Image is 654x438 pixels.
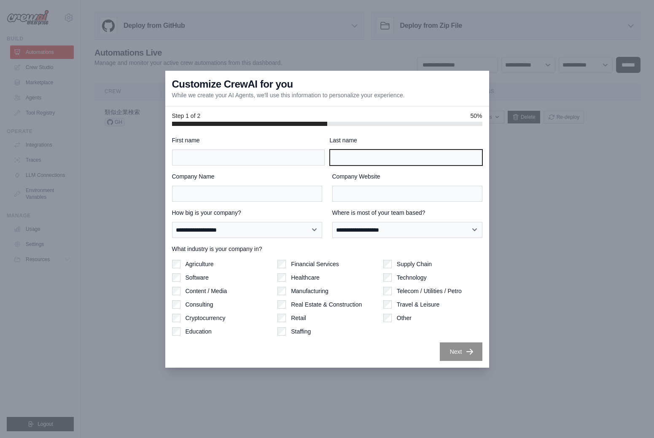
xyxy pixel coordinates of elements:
label: Healthcare [291,273,320,282]
label: Company Website [332,172,482,181]
h3: Customize CrewAI for you [172,77,293,91]
label: Real Estate & Construction [291,300,362,309]
label: Retail [291,314,306,322]
label: Content / Media [186,287,227,295]
label: What industry is your company in? [172,245,482,253]
label: Supply Chain [397,260,432,268]
label: Where is most of your team based? [332,208,482,217]
label: Travel & Leisure [397,300,439,309]
label: Software [186,273,209,282]
label: Telecom / Utilities / Petro [397,287,462,295]
label: Technology [397,273,427,282]
label: Last name [330,136,482,144]
label: Cryptocurrency [186,314,226,322]
span: Step 1 of 2 [172,112,201,120]
label: Agriculture [186,260,214,268]
label: Consulting [186,300,213,309]
label: Financial Services [291,260,339,268]
label: First name [172,136,325,144]
label: Other [397,314,412,322]
p: While we create your AI Agents, we'll use this information to personalize your experience. [172,91,405,99]
label: Staffing [291,327,311,336]
label: Company Name [172,172,322,181]
button: Next [440,342,482,361]
label: Education [186,327,212,336]
label: How big is your company? [172,208,322,217]
iframe: Chat Widget [612,398,654,438]
label: Manufacturing [291,287,328,295]
span: 50% [470,112,482,120]
div: チャットウィジェット [612,398,654,438]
